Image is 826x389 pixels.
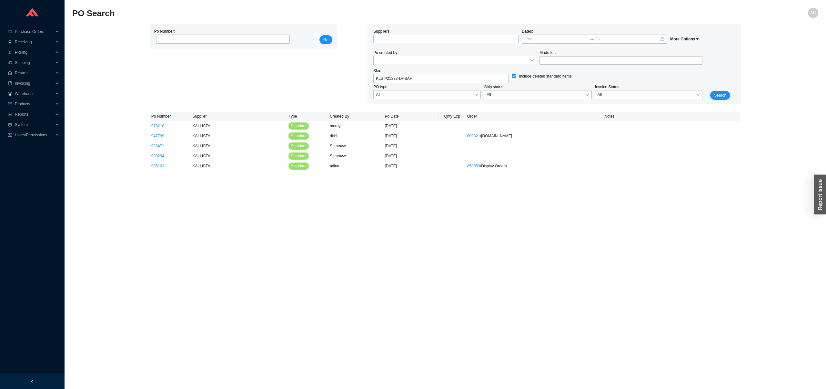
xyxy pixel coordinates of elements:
[8,112,12,116] span: fund
[15,109,54,120] span: Reports
[695,37,699,41] span: caret-down
[593,84,704,100] div: Invoice Status:
[438,112,466,121] th: Qnty Exp
[291,143,307,149] span: Standard
[383,161,438,171] td: [DATE]
[524,36,589,42] input: From
[328,121,383,131] td: mordyl
[466,131,603,141] td: / [DOMAIN_NAME]
[30,379,34,383] span: left
[590,37,594,41] span: swap-right
[151,164,164,168] a: 905103
[287,112,328,121] th: Type
[8,102,12,106] span: read
[8,71,12,75] span: customer-service
[372,28,520,44] div: Suppliers:
[323,37,328,43] span: Go
[191,141,287,151] td: KALLISTA
[191,131,287,141] td: KALLISTA
[191,151,287,161] td: KALLISTA
[291,123,307,129] span: Standard
[328,141,383,151] td: Sammyw
[372,84,482,100] div: PO type:
[520,28,669,44] div: Dates:
[154,28,288,44] div: Po Number:
[151,154,164,158] a: 938294
[372,68,510,84] div: Sku:
[15,78,54,89] span: Invoicing
[383,151,438,161] td: [DATE]
[288,163,309,170] button: Standard
[328,151,383,161] td: Sammyw
[191,161,287,171] td: KALLISTA
[383,112,438,121] th: Po Date
[603,112,740,121] th: Notes
[516,73,574,79] span: Include deleted standard items
[467,134,480,138] a: 809821
[15,26,54,37] span: Purchase Orders
[714,92,726,99] span: Search
[372,49,538,68] div: Po created by:
[291,163,307,169] span: Standard
[383,131,438,141] td: [DATE]
[15,37,54,47] span: Receiving
[288,152,309,160] button: Standard
[8,30,12,34] span: credit-card
[72,8,632,19] h2: PO Search
[467,164,480,168] a: 858953
[151,134,164,138] a: 947799
[15,58,54,68] span: Shipping
[328,112,383,121] th: Created By
[291,153,307,159] span: Standard
[710,91,730,100] button: Search
[15,89,54,99] span: Warehouse
[8,81,12,85] span: book
[466,161,603,171] td: / Display Orders
[8,133,12,137] span: idcard
[376,90,478,99] span: All
[328,161,383,171] td: adina
[288,142,309,150] button: Standard
[8,123,12,127] span: setting
[383,141,438,151] td: [DATE]
[590,37,594,41] span: to
[15,47,54,58] span: Picking
[670,37,699,41] span: More Options
[811,8,816,18] span: SH
[15,99,54,109] span: Products
[288,132,309,140] button: Standard
[538,49,704,68] div: Made for:
[482,84,593,100] div: Ship status:
[328,131,383,141] td: rikki
[151,144,164,148] a: 939471
[15,68,54,78] span: Returns
[487,90,589,99] span: All
[466,112,603,121] th: Order
[15,120,54,130] span: System
[191,112,287,121] th: Supplier
[598,90,700,99] span: All
[288,122,309,130] button: Standard
[319,35,332,44] button: Go
[596,36,660,42] input: To
[151,124,164,128] a: 978210
[291,133,307,139] span: Standard
[15,130,54,140] span: Users/Permissions
[191,121,287,131] td: KALLISTA
[383,121,438,131] td: [DATE]
[150,112,191,121] th: Po Number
